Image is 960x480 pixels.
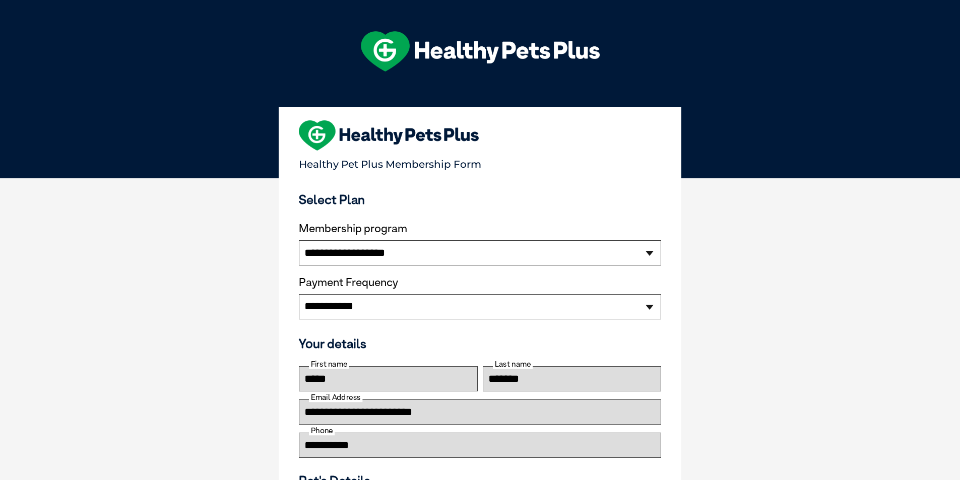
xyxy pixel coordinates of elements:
p: Healthy Pet Plus Membership Form [299,154,661,170]
label: Membership program [299,222,661,235]
label: Payment Frequency [299,276,398,289]
img: hpp-logo-landscape-green-white.png [361,31,600,72]
label: Phone [309,426,335,435]
h3: Select Plan [299,192,661,207]
label: Email Address [309,393,362,402]
label: First name [309,360,349,369]
label: Last name [493,360,533,369]
h3: Your details [299,336,661,351]
img: heart-shape-hpp-logo-large.png [299,120,479,151]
